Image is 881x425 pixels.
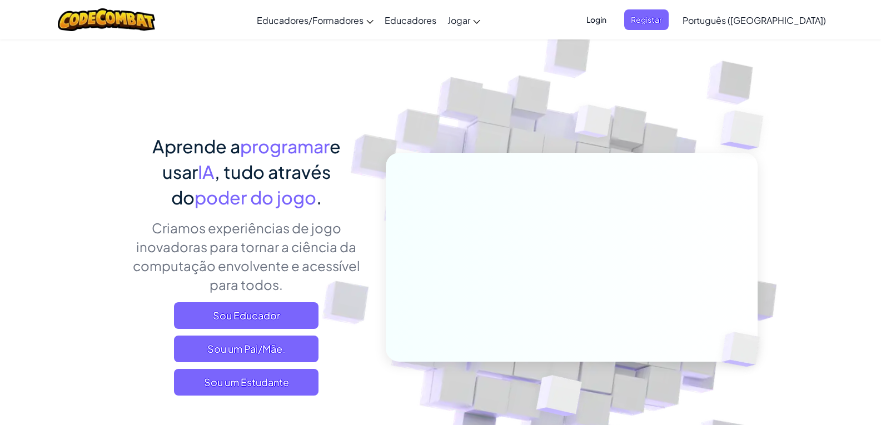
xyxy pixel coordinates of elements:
span: IA [198,161,215,183]
img: CodeCombat logo [58,8,155,31]
span: Português ([GEOGRAPHIC_DATA]) [683,14,826,26]
a: Educadores/Formadores [251,5,379,35]
a: Jogar [442,5,486,35]
a: Educadores [379,5,442,35]
img: Overlap cubes [698,83,794,177]
button: Sou um Estudante [174,369,318,396]
span: Jogar [447,14,470,26]
p: Criamos experiências de jogo inovadoras para tornar a ciência da computação envolvente e acessíve... [124,218,369,294]
span: . [316,186,322,208]
img: Overlap cubes [703,309,786,390]
span: poder do jogo [195,186,316,208]
img: Overlap cubes [554,83,634,166]
span: Aprende a [152,135,240,157]
a: Sou um Pai/Mãe. [174,336,318,362]
button: Registar [624,9,669,30]
a: Sou Educador [174,302,318,329]
span: programar [240,135,330,157]
span: Educadores/Formadores [257,14,364,26]
button: Login [580,9,613,30]
a: Português ([GEOGRAPHIC_DATA]) [677,5,832,35]
span: , tudo através do [171,161,331,208]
